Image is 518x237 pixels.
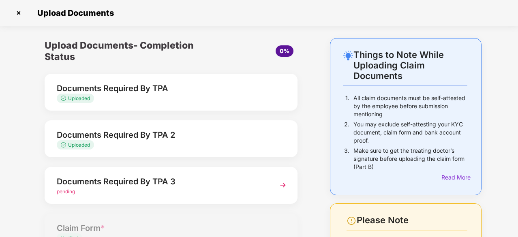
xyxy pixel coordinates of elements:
div: Read More [441,173,467,182]
span: Upload Documents [29,8,118,18]
div: Documents Required By TPA 3 [57,175,266,188]
span: Uploaded [68,95,90,101]
span: 0% [280,47,289,54]
p: 2. [344,120,349,145]
p: 3. [344,147,349,171]
p: You may exclude self-attesting your KYC document, claim form and bank account proof. [353,120,467,145]
div: Things to Note While Uploading Claim Documents [353,49,467,81]
img: svg+xml;base64,PHN2ZyBpZD0iQ3Jvc3MtMzJ4MzIiIHhtbG5zPSJodHRwOi8vd3d3LnczLm9yZy8yMDAwL3N2ZyIgd2lkdG... [12,6,25,19]
img: svg+xml;base64,PHN2ZyB4bWxucz0iaHR0cDovL3d3dy53My5vcmcvMjAwMC9zdmciIHdpZHRoPSIxMy4zMzMiIGhlaWdodD... [61,96,68,101]
div: Please Note [357,215,467,226]
img: svg+xml;base64,PHN2ZyB4bWxucz0iaHR0cDovL3d3dy53My5vcmcvMjAwMC9zdmciIHdpZHRoPSIxMy4zMzMiIGhlaWdodD... [61,142,68,147]
span: pending [57,188,75,194]
p: All claim documents must be self-attested by the employee before submission mentioning [353,94,467,118]
div: Documents Required By TPA [57,82,266,95]
p: Make sure to get the treating doctor’s signature before uploading the claim form (Part B) [353,147,467,171]
img: svg+xml;base64,PHN2ZyBpZD0iTmV4dCIgeG1sbnM9Imh0dHA6Ly93d3cudzMub3JnLzIwMDAvc3ZnIiB3aWR0aD0iMzYiIG... [276,178,290,192]
div: Upload Documents- Completion Status [45,38,213,64]
div: Documents Required By TPA 2 [57,128,266,141]
p: 1. [345,94,349,118]
img: svg+xml;base64,PHN2ZyB4bWxucz0iaHR0cDovL3d3dy53My5vcmcvMjAwMC9zdmciIHdpZHRoPSIyNC4wOTMiIGhlaWdodD... [343,51,353,60]
img: svg+xml;base64,PHN2ZyBpZD0iV2FybmluZ18tXzI0eDI0IiBkYXRhLW5hbWU9Ildhcm5pbmcgLSAyNHgyNCIgeG1sbnM9Im... [347,216,356,226]
span: Uploaded [68,142,90,148]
